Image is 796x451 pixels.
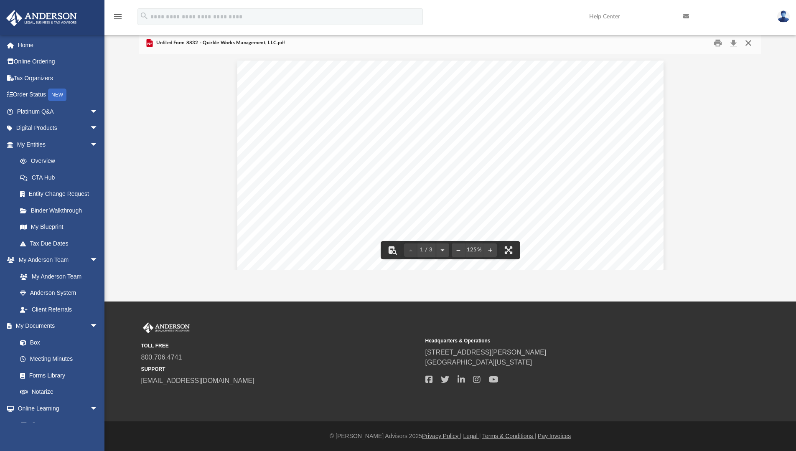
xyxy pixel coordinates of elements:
[12,285,107,302] a: Anderson System
[538,433,571,439] a: Pay Invoices
[465,247,483,253] div: Current zoom level
[12,186,111,203] a: Entity Change Request
[422,433,462,439] a: Privacy Policy |
[12,351,107,367] a: Meeting Minutes
[113,16,123,22] a: menu
[90,120,107,137] span: arrow_drop_down
[499,241,518,259] button: Enter fullscreen
[48,89,66,101] div: NEW
[155,39,285,47] span: Unfiled Form 8832 - Quirkle Works Management, LLC.pdf
[483,241,497,259] button: Zoom in
[383,241,402,259] button: Toggle findbar
[139,32,762,270] div: Preview
[12,235,111,252] a: Tax Due Dates
[417,241,436,259] button: 1 / 3
[12,219,107,236] a: My Blueprint
[6,70,111,86] a: Tax Organizers
[463,433,481,439] a: Legal |
[12,334,102,351] a: Box
[12,301,107,318] a: Client Referrals
[4,10,79,26] img: Anderson Advisors Platinum Portal
[12,367,102,384] a: Forms Library
[726,37,741,50] button: Download
[139,54,762,270] div: Document Viewer
[113,12,123,22] i: menu
[6,120,111,137] a: Digital Productsarrow_drop_down
[425,349,547,356] a: [STREET_ADDRESS][PERSON_NAME]
[425,337,704,345] small: Headquarters & Operations
[12,153,111,170] a: Overview
[90,103,107,120] span: arrow_drop_down
[90,136,107,153] span: arrow_drop_down
[452,241,465,259] button: Zoom out
[139,54,762,270] div: File preview
[6,37,111,53] a: Home
[140,11,149,20] i: search
[141,377,254,384] a: [EMAIL_ADDRESS][DOMAIN_NAME]
[104,432,796,441] div: © [PERSON_NAME] Advisors 2025
[710,37,726,50] button: Print
[436,241,449,259] button: Next page
[141,322,191,333] img: Anderson Advisors Platinum Portal
[12,202,111,219] a: Binder Walkthrough
[12,169,111,186] a: CTA Hub
[90,252,107,269] span: arrow_drop_down
[90,400,107,417] span: arrow_drop_down
[141,365,420,373] small: SUPPORT
[6,400,107,417] a: Online Learningarrow_drop_down
[741,37,756,50] button: Close
[6,103,111,120] a: Platinum Q&Aarrow_drop_down
[90,318,107,335] span: arrow_drop_down
[12,268,102,285] a: My Anderson Team
[6,86,111,104] a: Order StatusNEW
[6,252,107,269] a: My Anderson Teamarrow_drop_down
[777,10,790,23] img: User Pic
[482,433,536,439] a: Terms & Conditions |
[141,342,420,350] small: TOLL FREE
[425,359,532,366] a: [GEOGRAPHIC_DATA][US_STATE]
[6,318,107,334] a: My Documentsarrow_drop_down
[417,247,436,253] span: 1 / 3
[6,136,111,153] a: My Entitiesarrow_drop_down
[141,354,182,361] a: 800.706.4741
[12,384,107,400] a: Notarize
[6,53,111,70] a: Online Ordering
[12,417,107,433] a: Courses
